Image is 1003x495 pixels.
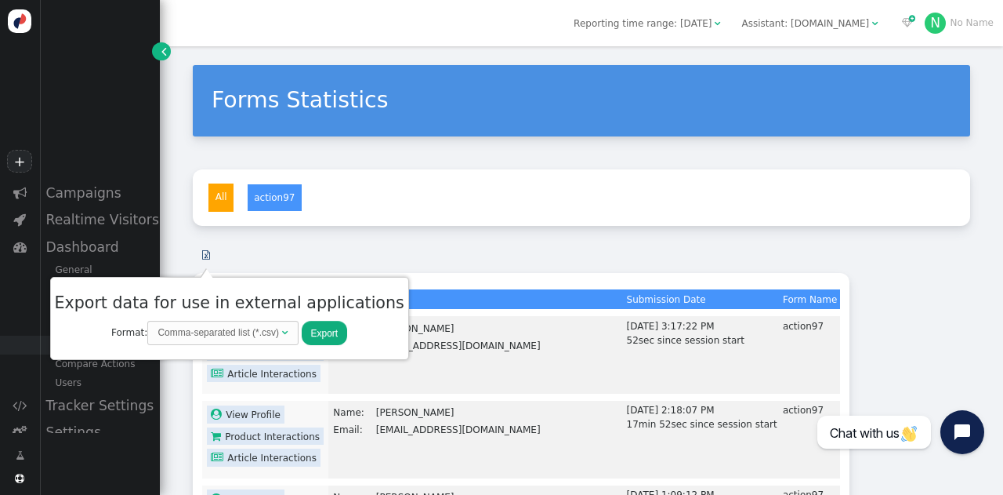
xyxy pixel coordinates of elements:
div: Realtime Visitors [39,206,160,233]
span:  [13,399,27,412]
li: All [208,184,234,213]
div: [DATE] 3:17:22 PM [627,319,777,333]
td: [EMAIL_ADDRESS][DOMAIN_NAME] [375,422,541,438]
li: action97 [247,184,302,213]
a: Product Interactions [207,428,324,446]
div: Users [39,373,160,392]
div: Forms Statistics [212,84,951,118]
td: [PERSON_NAME] [375,405,541,420]
div: Comma-separated list (*.csv) [158,326,279,340]
a: Article Interactions [207,449,320,467]
span:  [211,409,226,420]
span:  [872,19,878,28]
span:  [282,328,288,337]
td: action97 [780,401,840,479]
div: Recommendations data [39,298,160,317]
div: Settings [39,419,160,446]
span:  [16,449,24,463]
td: [EMAIL_ADDRESS][DOMAIN_NAME] [375,338,541,354]
center: Format: [54,291,404,347]
h3: Export data for use in external applications [54,291,404,315]
span:  [13,240,27,253]
button: Export [302,321,348,345]
div: Campaigns [39,180,160,206]
span:  [161,45,166,59]
span:  [13,186,27,199]
span:  [211,368,227,379]
div: Compare Actions [39,355,160,373]
a: NNo Name [925,17,994,28]
th: Form Data [328,289,624,309]
div: Forms Statistics [39,336,160,355]
a:  [6,443,34,468]
div: 52sec since session start [627,333,777,348]
img: logo-icon.svg [8,9,31,33]
td: Name: [332,405,373,420]
th: Form Name [780,289,840,309]
a:  [193,243,219,268]
div: Tracker Settings [39,392,160,419]
td: Email: [332,422,373,438]
div: General [39,260,160,279]
span:  [13,213,26,226]
span:  [902,18,913,27]
span:  [13,425,27,439]
a: View Profile [207,406,284,424]
a: + [7,150,31,173]
div: Assistant: [DOMAIN_NAME] [741,16,869,31]
span:  [211,431,225,442]
div: N [925,13,946,34]
div: Dashboard [39,234,160,260]
div: [DATE] 2:18:07 PM [627,403,777,417]
div: Campaign Statistics [39,279,160,298]
span:  [715,19,721,28]
th: Submission Date [624,289,780,309]
a:  [152,42,171,60]
td: [PERSON_NAME] [375,321,541,337]
span:  [211,452,227,463]
td: action97 [780,316,840,394]
div: 17min 52sec since session start [627,417,777,431]
span: Reporting time range: [DATE] [574,18,712,29]
span:  [15,474,24,483]
a: Article Interactions [207,365,320,383]
span:  [202,250,210,260]
div: Emails Statistics [39,317,160,336]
